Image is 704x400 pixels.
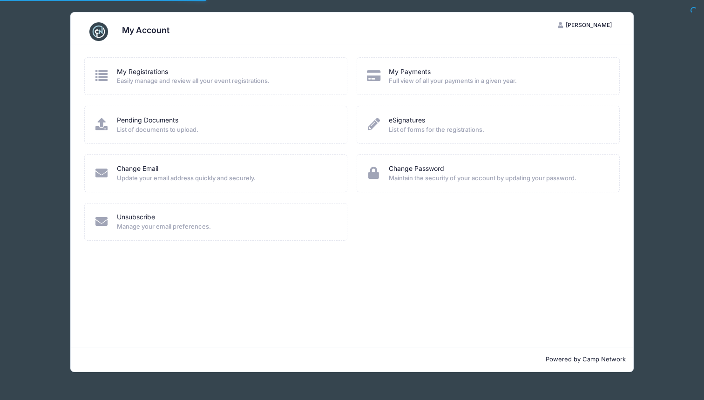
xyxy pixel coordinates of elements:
span: Maintain the security of your account by updating your password. [389,174,607,183]
a: Pending Documents [117,115,178,125]
span: Full view of all your payments in a given year. [389,76,607,86]
a: Change Password [389,164,444,174]
span: Easily manage and review all your event registrations. [117,76,335,86]
span: List of documents to upload. [117,125,335,135]
span: [PERSON_NAME] [566,21,612,28]
a: My Payments [389,67,431,77]
span: Update your email address quickly and securely. [117,174,335,183]
span: Manage your email preferences. [117,222,335,231]
a: eSignatures [389,115,425,125]
p: Powered by Camp Network [78,355,626,364]
h3: My Account [122,25,169,35]
span: List of forms for the registrations. [389,125,607,135]
a: Change Email [117,164,158,174]
a: My Registrations [117,67,168,77]
img: CampNetwork [89,22,108,41]
button: [PERSON_NAME] [550,17,620,33]
a: Unsubscribe [117,212,155,222]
